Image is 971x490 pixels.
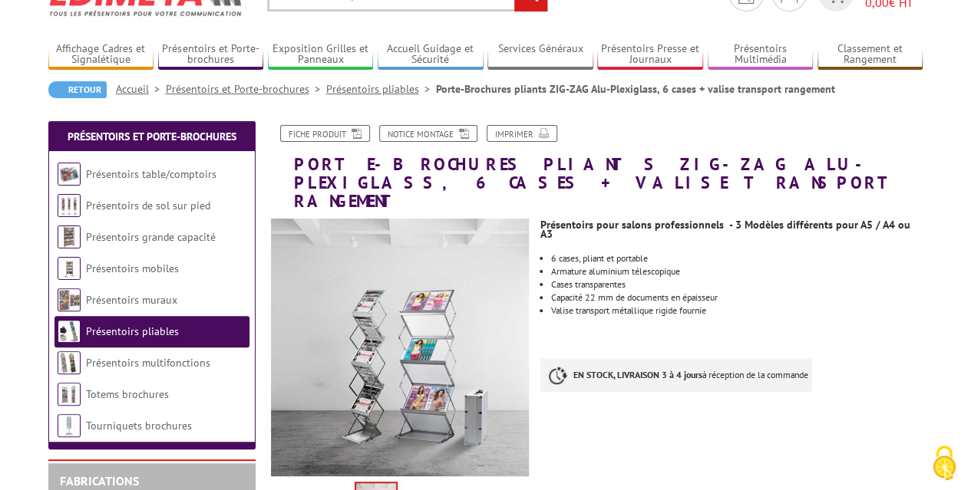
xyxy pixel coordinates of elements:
a: Imprimer [487,125,557,142]
a: Présentoirs muraux [86,293,177,307]
a: Tourniquets brochures [86,419,192,432]
a: Classement et Rangement [817,42,923,67]
a: Présentoirs mobiles [86,261,179,275]
li: Cases transparentes [551,280,923,289]
p: à réception de la commande [540,358,812,392]
img: Présentoirs multifonctions [58,351,81,374]
a: Présentoirs pliables [86,324,179,338]
a: Présentoirs multifonctions [86,356,210,370]
img: Cookies (fenêtre modale) [925,444,963,482]
img: porte_brochures_pliants_zig_zag_alu_plexi_valise_transport_215416_215415_215417.jpg [271,219,530,477]
p: Valise transport métallique rigide fournie [551,306,923,315]
img: Présentoirs de sol sur pied [58,194,81,217]
a: Accueil Guidage et Sécurité [378,42,484,67]
a: Présentoirs et Porte-brochures [166,82,326,96]
h1: Porte-Brochures pliants ZIG-ZAG Alu-Plexiglass, 6 cases + valise transport rangement [259,125,935,211]
strong: EN STOCK, LIVRAISON 3 à 4 jours [573,369,702,380]
img: Présentoirs table/comptoirs [58,163,81,186]
img: Présentoirs grande capacité [58,225,81,248]
a: Fiche produit [280,125,370,142]
button: Cookies (fenêtre modale) [917,438,971,490]
a: Retour [48,81,107,98]
a: Présentoirs et Porte-brochures [68,130,236,143]
img: Tourniquets brochures [58,414,81,437]
a: Présentoirs table/comptoirs [86,167,216,181]
a: Affichage Cadres et Signalétique [48,42,154,67]
a: Accueil [116,82,166,96]
img: Présentoirs pliables [58,320,81,343]
strong: Présentoirs pour salons professionnels - 3 Modèles différents pour A5 / A4 ou A3 [540,218,910,241]
p: 6 cases, pliant et portable [551,254,923,263]
a: Exposition Grilles et Panneaux [268,42,374,67]
a: Présentoirs Multimédia [708,42,814,67]
p: Armature aluminium télescopique [551,267,923,276]
a: Notice Montage [379,125,477,142]
li: Capacité 22 mm de documents en épaisseur [551,293,923,302]
a: Services Généraux [487,42,593,67]
img: Totems brochures [58,383,81,406]
a: Présentoirs et Porte-brochures [158,42,264,67]
li: Porte-Brochures pliants ZIG-ZAG Alu-Plexiglass, 6 cases + valise transport rangement [436,81,835,97]
a: Présentoirs Presse et Journaux [597,42,703,67]
img: Présentoirs muraux [58,288,81,311]
img: Présentoirs mobiles [58,257,81,280]
a: Présentoirs grande capacité [86,230,216,244]
a: Présentoirs de sol sur pied [86,199,210,212]
a: Présentoirs pliables [326,82,436,96]
a: Totems brochures [86,387,169,401]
